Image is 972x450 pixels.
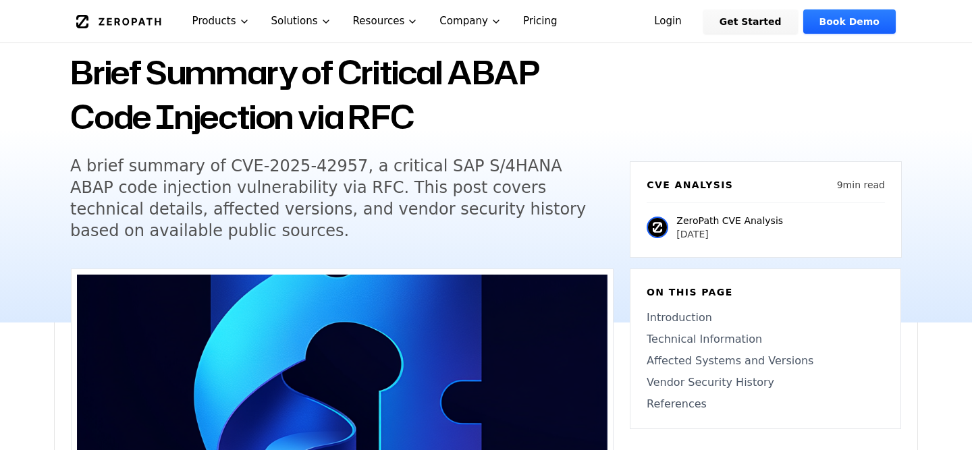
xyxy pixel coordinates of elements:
a: Technical Information [647,331,884,347]
p: 9 min read [837,178,885,192]
p: ZeroPath CVE Analysis [676,214,783,227]
a: Introduction [647,310,884,326]
a: Login [638,9,698,34]
p: [DATE] [676,227,783,241]
a: Get Started [703,9,798,34]
a: Affected Systems and Versions [647,353,884,369]
h1: SAP S/4HANA CVE-2025-42957: Brief Summary of Critical ABAP Code Injection via RFC [70,5,614,139]
a: Book Demo [803,9,896,34]
a: Vendor Security History [647,374,884,391]
img: ZeroPath CVE Analysis [647,217,668,238]
h6: CVE Analysis [647,178,733,192]
a: References [647,396,884,412]
h6: On this page [647,285,884,299]
h5: A brief summary of CVE-2025-42957, a critical SAP S/4HANA ABAP code injection vulnerability via R... [70,155,589,242]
